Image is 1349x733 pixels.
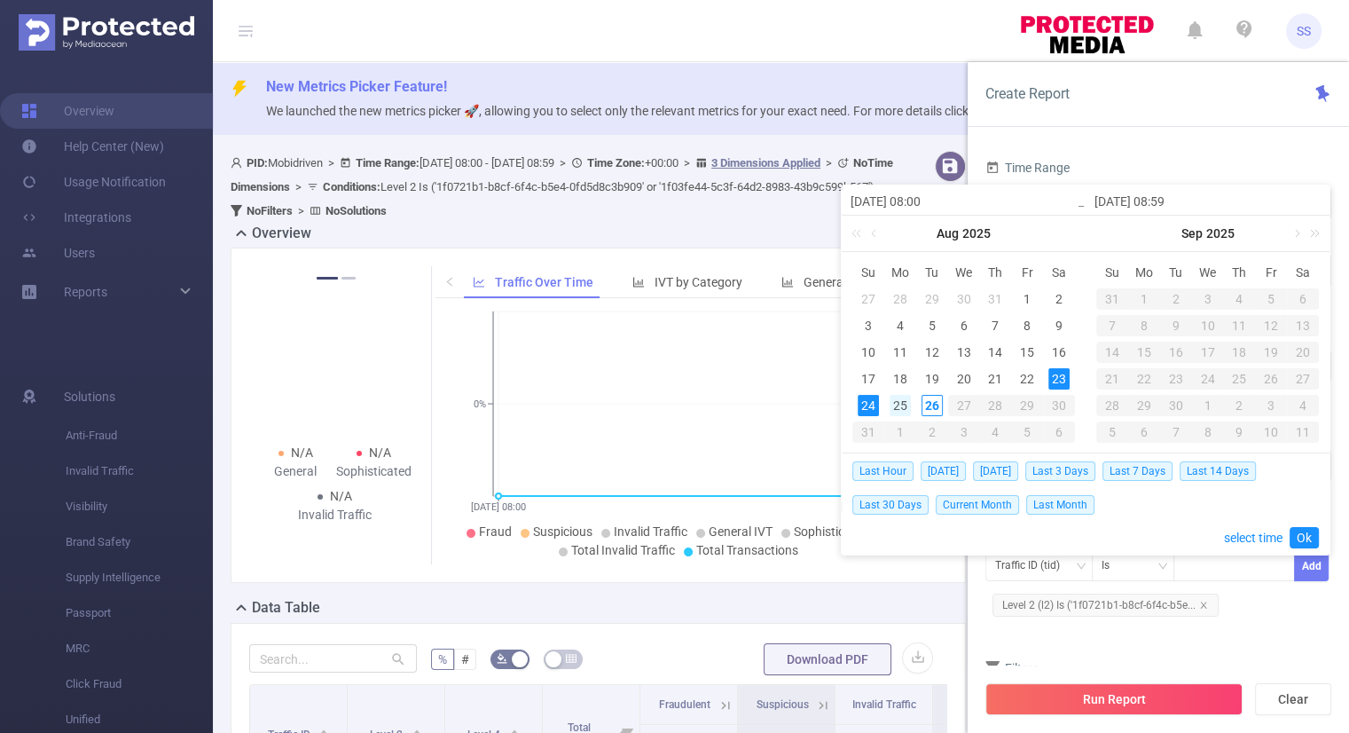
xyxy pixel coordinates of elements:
div: 1 [1016,288,1038,310]
div: 3 [1255,395,1287,416]
span: Last Month [1026,495,1094,515]
div: Traffic ID (tid) [995,551,1072,580]
td: September 23, 2025 [1160,366,1192,392]
td: August 18, 2025 [884,366,916,392]
td: September 29, 2025 [1128,392,1160,419]
td: September 30, 2025 [1160,392,1192,419]
div: 30 [953,288,974,310]
td: October 10, 2025 [1255,419,1287,445]
th: Sat [1287,259,1319,286]
i: icon: close [1199,601,1208,610]
span: Click Fraud [66,666,213,702]
span: > [554,156,571,169]
span: Sa [1287,264,1319,280]
th: Sat [1043,259,1075,286]
span: Sa [1043,264,1075,280]
td: July 31, 2025 [979,286,1011,312]
span: Invalid Traffic [66,453,213,489]
td: August 8, 2025 [1011,312,1043,339]
td: August 23, 2025 [1043,366,1075,392]
a: select time [1224,521,1282,555]
div: 21 [1096,368,1128,390]
div: 4 [979,422,1011,443]
div: 9 [1223,422,1255,443]
div: 1 [884,422,916,443]
div: 13 [953,342,974,363]
th: Tue [1160,259,1192,286]
span: Mobidriven [DATE] 08:00 - [DATE] 08:59 +00:00 [231,156,893,217]
span: Traffic Over Time [495,275,593,289]
div: 7 [1096,315,1128,336]
a: 2025 [1204,216,1236,251]
u: 3 Dimensions Applied [711,156,820,169]
td: October 3, 2025 [1255,392,1287,419]
div: 6 [1043,422,1075,443]
span: Su [852,264,884,280]
td: July 28, 2025 [884,286,916,312]
a: 2025 [961,216,992,251]
td: August 12, 2025 [916,339,948,366]
td: October 4, 2025 [1287,392,1319,419]
span: [DATE] [973,461,1018,481]
td: October 7, 2025 [1160,419,1192,445]
span: % [438,652,447,666]
span: > [323,156,340,169]
td: August 19, 2025 [916,366,948,392]
div: 12 [1255,315,1287,336]
div: General [256,462,335,481]
td: September 6, 2025 [1043,419,1075,445]
div: 19 [1255,342,1287,363]
td: September 6, 2025 [1287,286,1319,312]
i: icon: table [566,653,576,664]
i: icon: user [231,157,247,169]
td: August 3, 2025 [852,312,884,339]
div: 21 [984,368,1006,390]
td: September 1, 2025 [1128,286,1160,312]
td: July 27, 2025 [852,286,884,312]
td: August 30, 2025 [1043,392,1075,419]
button: Download PDF [764,643,891,675]
th: Thu [979,259,1011,286]
span: IVT by Category [655,275,742,289]
td: September 18, 2025 [1223,339,1255,366]
td: August 28, 2025 [979,392,1011,419]
td: September 19, 2025 [1255,339,1287,366]
td: August 5, 2025 [916,312,948,339]
div: 5 [1255,288,1287,310]
div: 14 [1096,342,1128,363]
td: September 14, 2025 [1096,339,1128,366]
div: 23 [1048,368,1070,390]
td: September 5, 2025 [1255,286,1287,312]
td: August 7, 2025 [979,312,1011,339]
button: 2 [341,277,356,280]
h2: Overview [252,223,311,244]
div: 29 [1011,395,1043,416]
td: September 26, 2025 [1255,366,1287,392]
div: 9 [1160,315,1192,336]
td: July 29, 2025 [916,286,948,312]
td: September 3, 2025 [948,419,980,445]
td: August 24, 2025 [852,392,884,419]
span: Suspicious [533,524,592,539]
td: August 4, 2025 [884,312,916,339]
span: Last 3 Days [1025,461,1095,481]
td: September 24, 2025 [1192,366,1224,392]
span: MRC [66,631,213,666]
div: 30 [1043,395,1075,416]
span: Tu [1160,264,1192,280]
td: September 2, 2025 [1160,286,1192,312]
div: Is [1102,551,1122,580]
b: PID: [247,156,268,169]
div: 6 [1128,422,1160,443]
img: Protected Media [19,14,194,51]
span: Anti-Fraud [66,418,213,453]
div: 19 [922,368,943,390]
a: Users [21,235,95,271]
td: September 10, 2025 [1192,312,1224,339]
td: September 1, 2025 [884,419,916,445]
td: August 29, 2025 [1011,392,1043,419]
div: 8 [1192,422,1224,443]
div: 30 [1160,395,1192,416]
div: 5 [1096,422,1128,443]
span: Mo [1128,264,1160,280]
